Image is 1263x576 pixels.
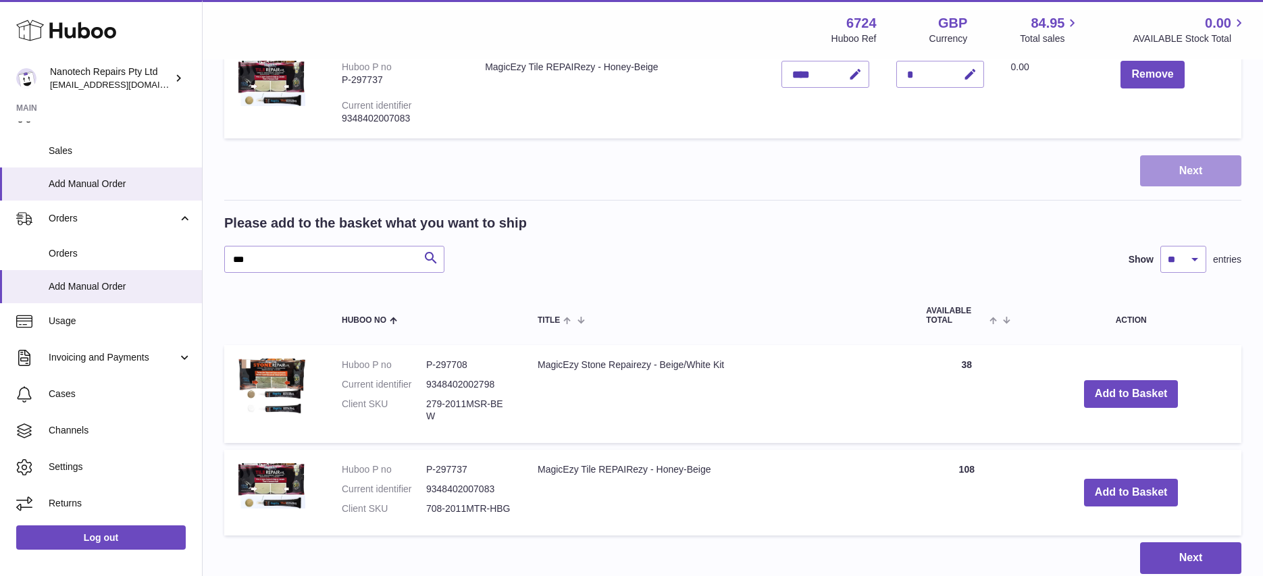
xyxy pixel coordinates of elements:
[929,32,968,45] div: Currency
[342,74,458,86] div: P-297737
[50,66,172,91] div: Nanotech Repairs Pty Ltd
[1140,155,1241,187] button: Next
[342,398,426,423] dt: Client SKU
[471,47,767,138] td: MagicEzy Tile REPAIRezy - Honey-Beige
[342,61,392,72] div: Huboo P no
[238,463,305,508] img: MagicEzy Tile REPAIRezy - Honey-Beige
[524,345,912,444] td: MagicEzy Stone Repairezy - Beige/White Kit
[1129,253,1154,266] label: Show
[1084,380,1179,408] button: Add to Basket
[1120,61,1184,88] button: Remove
[49,388,192,400] span: Cases
[49,212,178,225] span: Orders
[49,351,178,364] span: Invoicing and Payments
[1140,542,1241,574] button: Next
[1011,61,1029,72] span: 0.00
[938,14,967,32] strong: GBP
[912,345,1021,444] td: 38
[342,316,386,325] span: Huboo no
[342,483,426,496] dt: Current identifier
[49,424,192,437] span: Channels
[49,247,192,260] span: Orders
[49,461,192,473] span: Settings
[912,450,1021,535] td: 108
[49,497,192,510] span: Returns
[49,315,192,328] span: Usage
[426,502,511,515] dd: 708-2011MTR-HBG
[238,359,305,415] img: MagicEzy Stone Repairezy - Beige/White Kit
[238,61,305,106] img: MagicEzy Tile REPAIRezy - Honey-Beige
[49,280,192,293] span: Add Manual Order
[16,525,186,550] a: Log out
[1133,32,1247,45] span: AVAILABLE Stock Total
[342,463,426,476] dt: Huboo P no
[524,450,912,535] td: MagicEzy Tile REPAIRezy - Honey-Beige
[1020,32,1080,45] span: Total sales
[1205,14,1231,32] span: 0.00
[224,214,527,232] h2: Please add to the basket what you want to ship
[1084,479,1179,506] button: Add to Basket
[846,14,877,32] strong: 6724
[342,359,426,371] dt: Huboo P no
[1133,14,1247,45] a: 0.00 AVAILABLE Stock Total
[426,378,511,391] dd: 9348402002798
[16,68,36,88] img: info@nanotechrepairs.com
[1031,14,1064,32] span: 84.95
[926,307,986,324] span: AVAILABLE Total
[342,112,458,125] div: 9348402007083
[426,398,511,423] dd: 279-2011MSR-BEW
[49,145,192,157] span: Sales
[831,32,877,45] div: Huboo Ref
[342,378,426,391] dt: Current identifier
[1020,14,1080,45] a: 84.95 Total sales
[342,100,412,111] div: Current identifier
[49,178,192,190] span: Add Manual Order
[426,359,511,371] dd: P-297708
[342,502,426,515] dt: Client SKU
[426,463,511,476] dd: P-297737
[1213,253,1241,266] span: entries
[426,483,511,496] dd: 9348402007083
[1021,293,1241,338] th: Action
[538,316,560,325] span: Title
[50,79,199,90] span: [EMAIL_ADDRESS][DOMAIN_NAME]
